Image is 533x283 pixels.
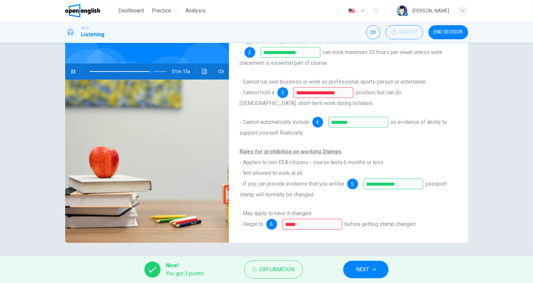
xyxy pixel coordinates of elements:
button: Click to see the audio transcription [199,63,210,80]
span: 2 [249,50,251,55]
h1: Listening [81,31,105,39]
span: - Cannot automatically include [240,119,310,125]
input: during term time [261,47,320,58]
div: Mute [366,25,380,39]
span: Explanation [259,265,295,274]
span: Nice! [166,262,204,270]
span: - Cannot run own business or work as professional sports person or entertainer. - Cannot hold a [240,79,427,96]
span: NEXT [356,265,369,274]
button: Practice [149,5,180,17]
input: begin your placement [282,219,342,230]
div: [PERSON_NAME] [413,7,449,15]
a: OpenEnglish logo [65,4,116,17]
input: on a placement [363,179,423,189]
span: IELTS [81,26,89,31]
button: Analysis [183,5,208,17]
span: 6 [270,222,273,227]
button: 00:05:17 [386,25,423,39]
span: 01m 15s [172,63,196,80]
input: permanent full-time [294,87,353,98]
button: Explanation [244,261,303,279]
u: Rules for prohibition on working Stamps [240,148,342,155]
span: - May apply to have it changed. - Illegal to [240,210,312,227]
span: before getting stamp changed. [345,221,417,227]
span: Analysis [185,7,206,15]
span: END SESSION [434,30,463,35]
span: - Applies to non-EEA citizens - course lasts 6 months or less - Not allowed to work at all. - If ... [240,148,384,187]
button: NEXT [343,261,389,278]
button: END SESSION [429,25,468,39]
img: International Employment [65,80,229,243]
button: Dashboard [116,5,146,17]
span: 00:05:17 [399,30,417,35]
span: You got 3 points [166,270,204,278]
span: can work maximum 20 hours per week unless work placement is essential part of course. [240,49,443,66]
img: Profile picture [397,5,407,16]
span: 3 [281,90,284,95]
img: OpenEnglish logo [65,4,100,17]
span: Dashboard [118,7,144,15]
img: en [348,8,356,13]
span: Practice [152,7,171,15]
div: Hide [386,25,423,39]
span: 4 [316,120,319,125]
input: earnings; your earnings [328,117,388,128]
span: 5 [351,182,354,186]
